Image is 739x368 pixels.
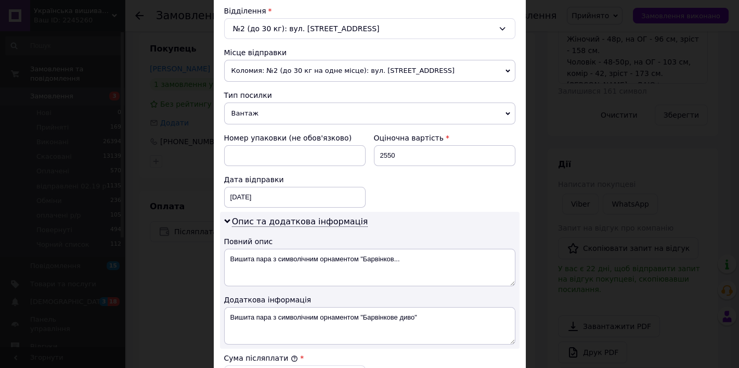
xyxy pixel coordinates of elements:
div: Додаткова інформація [224,295,515,305]
span: Коломия: №2 (до 30 кг на одне місце): вул. [STREET_ADDRESS] [224,60,515,82]
span: Місце відправки [224,48,287,57]
div: Повний опис [224,236,515,247]
span: Тип посилки [224,91,272,99]
textarea: Вишита пара з символічним орнаментом "Барвінков... [224,249,515,286]
div: №2 (до 30 кг): вул. [STREET_ADDRESS] [224,18,515,39]
textarea: Вишита пара з символічним орнаментом "Барвінкове диво" [224,307,515,345]
div: Оціночна вартість [374,133,515,143]
span: Опис та додаткова інформація [232,217,368,227]
div: Дата відправки [224,174,366,185]
span: Вантаж [224,103,515,124]
label: Сума післяплати [224,354,298,362]
div: Номер упаковки (не обов'язково) [224,133,366,143]
div: Відділення [224,6,515,16]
